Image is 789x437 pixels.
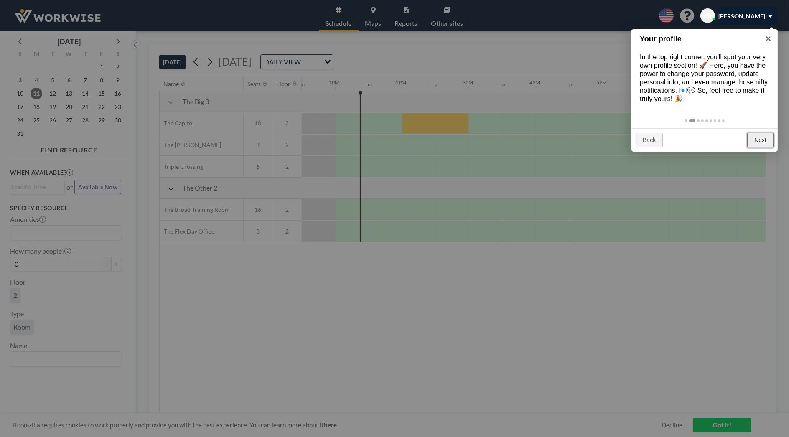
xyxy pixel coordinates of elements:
[636,133,663,148] a: Back
[631,45,778,112] div: In the top right corner, you'll spot your very own profile section! 🚀 Here, you have the power to...
[640,33,756,45] h1: Your profile
[747,133,774,148] a: Next
[704,12,711,20] span: EB
[759,29,778,48] a: ×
